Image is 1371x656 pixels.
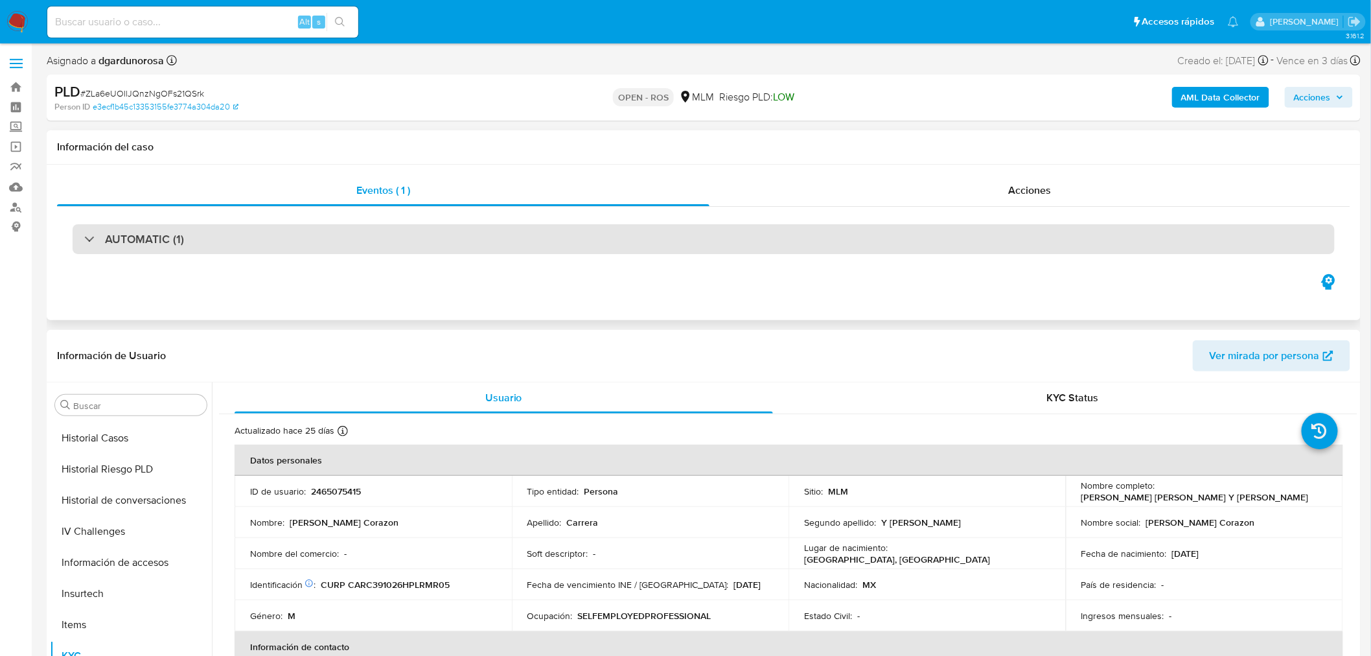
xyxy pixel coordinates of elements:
span: Accesos rápidos [1142,15,1215,29]
a: Notificaciones [1228,16,1239,27]
span: Usuario [485,390,522,405]
button: Historial Riesgo PLD [50,454,212,485]
p: - [344,548,347,559]
h1: Información de Usuario [57,349,166,362]
p: MX [862,579,876,591]
p: [GEOGRAPHIC_DATA], [GEOGRAPHIC_DATA] [804,554,990,565]
button: search-icon [327,13,353,31]
p: Identificación : [250,579,316,591]
p: M [288,610,295,622]
p: Soft descriptor : [527,548,588,559]
span: Asignado a [47,54,164,68]
button: Insurtech [50,578,212,609]
p: - [1169,610,1172,622]
p: SELFEMPLOYEDPROFESSIONAL [578,610,711,622]
p: diego.gardunorosas@mercadolibre.com.mx [1270,16,1343,28]
a: e3ecf1b45c13353155fe3774a304da20 [93,101,238,113]
h1: Información del caso [57,141,1350,154]
p: Nombre del comercio : [250,548,339,559]
button: AML Data Collector [1172,87,1269,108]
span: KYC Status [1047,390,1099,405]
p: Fecha de nacimiento : [1081,548,1167,559]
p: Ocupación : [527,610,573,622]
button: Ver mirada por persona [1193,340,1350,371]
p: Lugar de nacimiento : [804,542,888,554]
p: Persona [584,486,619,497]
p: - [1162,579,1164,591]
span: Acciones [1294,87,1331,108]
p: MLM [828,486,848,497]
th: Datos personales [235,445,1343,476]
p: Estado Civil : [804,610,852,622]
span: Vence en 3 días [1277,54,1348,68]
span: - [1271,52,1274,69]
p: Nombre social : [1081,517,1141,528]
p: Fecha de vencimiento INE / [GEOGRAPHIC_DATA] : [527,579,729,591]
p: Segundo apellido : [804,517,876,528]
b: Person ID [54,101,90,113]
p: CURP CARC391026HPLRMR05 [321,579,450,591]
p: [PERSON_NAME] Corazon [1146,517,1255,528]
p: Nacionalidad : [804,579,857,591]
p: Sitio : [804,486,823,497]
span: LOW [773,89,794,104]
p: Ingresos mensuales : [1081,610,1164,622]
p: País de residencia : [1081,579,1157,591]
span: Alt [299,16,310,28]
p: Y [PERSON_NAME] [881,517,961,528]
div: MLM [679,90,714,104]
button: Acciones [1285,87,1353,108]
b: AML Data Collector [1181,87,1260,108]
span: s [317,16,321,28]
p: Nombre : [250,517,284,528]
p: Nombre completo : [1081,480,1155,491]
p: Género : [250,610,282,622]
span: Acciones [1008,183,1051,198]
button: IV Challenges [50,516,212,547]
span: Eventos ( 1 ) [356,183,410,198]
button: Información de accesos [50,547,212,578]
button: Items [50,609,212,640]
p: [PERSON_NAME] Corazon [290,517,398,528]
span: Riesgo PLD: [719,90,794,104]
button: Buscar [60,400,71,410]
p: Actualizado hace 25 días [235,425,334,437]
div: Creado el: [DATE] [1178,52,1269,69]
p: [DATE] [734,579,761,591]
div: AUTOMATIC (1) [73,224,1335,254]
button: Historial Casos [50,423,212,454]
span: # ZLa6eUOIlJQnzNgOFs21QSrk [80,87,204,100]
p: Apellido : [527,517,562,528]
p: [PERSON_NAME] [PERSON_NAME] Y [PERSON_NAME] [1081,491,1309,503]
p: OPEN - ROS [613,88,674,106]
b: dgardunorosa [96,53,164,68]
button: Historial de conversaciones [50,485,212,516]
p: ID de usuario : [250,486,306,497]
p: - [593,548,596,559]
span: Ver mirada por persona [1210,340,1320,371]
p: Tipo entidad : [527,486,579,497]
input: Buscar usuario o caso... [47,14,358,30]
p: 2465075415 [311,486,361,497]
a: Salir [1348,15,1361,29]
p: Carrera [567,517,599,528]
p: - [857,610,860,622]
h3: AUTOMATIC (1) [105,232,184,246]
b: PLD [54,81,80,102]
p: [DATE] [1172,548,1199,559]
input: Buscar [73,400,202,412]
